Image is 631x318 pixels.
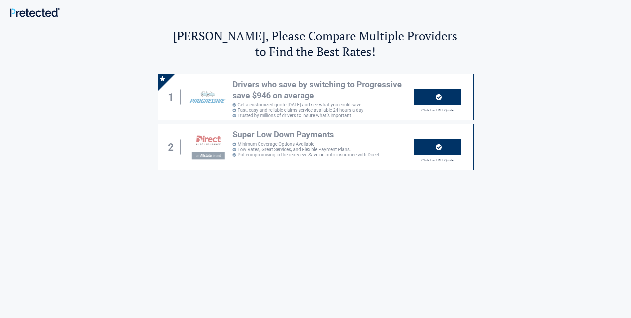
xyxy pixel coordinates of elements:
img: progressive's logo [186,87,229,107]
h2: Click For FREE Quote [414,108,461,112]
li: Low Rates, Great Services, and Flexible Payment Plans. [233,147,414,152]
li: Minimum Coverage Options Available. [233,141,414,147]
li: Fast, easy and reliable claims service available 24 hours a day [233,107,414,113]
div: 1 [165,90,181,105]
li: Get a customized quote [DATE] and see what you could save [233,102,414,107]
h2: [PERSON_NAME], Please Compare Multiple Providers to Find the Best Rates! [158,28,474,59]
div: 2 [165,140,181,155]
h3: Super Low Down Payments [233,129,414,140]
h3: Drivers who save by switching to Progressive save $946 on average [233,79,414,101]
img: directauto's logo [186,130,229,163]
li: Put compromising in the rearview. Save on auto insurance with Direct. [233,152,414,157]
h2: Click For FREE Quote [414,158,461,162]
li: Trusted by millions of drivers to insure what’s important [233,113,414,118]
img: Main Logo [10,8,60,17]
